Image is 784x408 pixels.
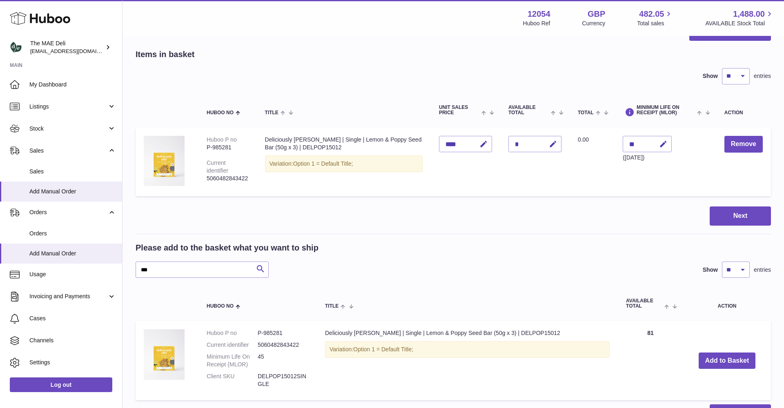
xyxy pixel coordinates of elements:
[144,136,185,186] img: Deliciously Ella | Single | Lemon & Poppy Seed Bar (50g x 3) | DELPOP15012
[325,304,339,309] span: Title
[528,9,550,20] strong: 12054
[683,290,771,317] th: Action
[29,250,116,257] span: Add Manual Order
[754,266,771,274] span: entries
[705,20,774,27] span: AVAILABLE Stock Total
[30,40,104,55] div: The MAE Deli
[578,110,594,115] span: Total
[623,154,672,162] div: ([DATE])
[637,9,673,27] a: 482.05 Total sales
[258,341,309,349] dd: 5060482843422
[207,329,258,337] dt: Huboo P no
[724,110,763,115] div: Action
[710,206,771,226] button: Next
[626,298,662,309] span: AVAILABLE Total
[508,105,549,115] span: AVAILABLE Total
[29,293,107,300] span: Invoicing and Payments
[733,9,765,20] span: 1,488.00
[136,49,195,60] h2: Items in basket
[588,9,605,20] strong: GBP
[29,337,116,344] span: Channels
[703,266,718,274] label: Show
[578,136,589,143] span: 0.00
[10,377,112,392] a: Log out
[29,271,116,278] span: Usage
[207,373,258,388] dt: Client SKU
[207,175,249,182] div: 5060482843422
[258,329,309,337] dd: P-985281
[29,125,107,133] span: Stock
[724,136,763,153] button: Remove
[10,41,22,53] img: logistics@deliciouslyella.com
[293,160,353,167] span: Option 1 = Default Title;
[637,105,695,115] span: Minimum Life On Receipt (MLOR)
[29,168,116,175] span: Sales
[353,346,413,353] span: Option 1 = Default Title;
[754,72,771,80] span: entries
[207,160,228,174] div: Current identifier
[30,48,120,54] span: [EMAIL_ADDRESS][DOMAIN_NAME]
[29,208,107,216] span: Orders
[618,321,683,400] td: 81
[582,20,606,27] div: Currency
[29,359,116,366] span: Settings
[257,128,431,196] td: Deliciously [PERSON_NAME] | Single | Lemon & Poppy Seed Bar (50g x 3) | DELPOP15012
[258,373,309,388] dd: DELPOP15012SINGLE
[265,155,423,172] div: Variation:
[265,110,278,115] span: Title
[207,353,258,368] dt: Minimum Life On Receipt (MLOR)
[29,103,107,111] span: Listings
[136,242,318,253] h2: Please add to the basket what you want to ship
[317,321,618,400] td: Deliciously [PERSON_NAME] | Single | Lemon & Poppy Seed Bar (50g x 3) | DELPOP15012
[29,315,116,322] span: Cases
[705,9,774,27] a: 1,488.00 AVAILABLE Stock Total
[523,20,550,27] div: Huboo Ref
[639,9,664,20] span: 482.05
[439,105,479,115] span: Unit Sales Price
[29,147,107,155] span: Sales
[703,72,718,80] label: Show
[29,230,116,237] span: Orders
[207,110,234,115] span: Huboo no
[325,341,610,358] div: Variation:
[207,304,234,309] span: Huboo no
[207,144,249,151] div: P-985281
[258,353,309,368] dd: 45
[29,81,116,89] span: My Dashboard
[29,188,116,195] span: Add Manual Order
[699,353,756,369] button: Add to Basket
[144,329,185,379] img: Deliciously Ella | Single | Lemon & Poppy Seed Bar (50g x 3) | DELPOP15012
[207,341,258,349] dt: Current identifier
[207,136,237,143] div: Huboo P no
[637,20,673,27] span: Total sales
